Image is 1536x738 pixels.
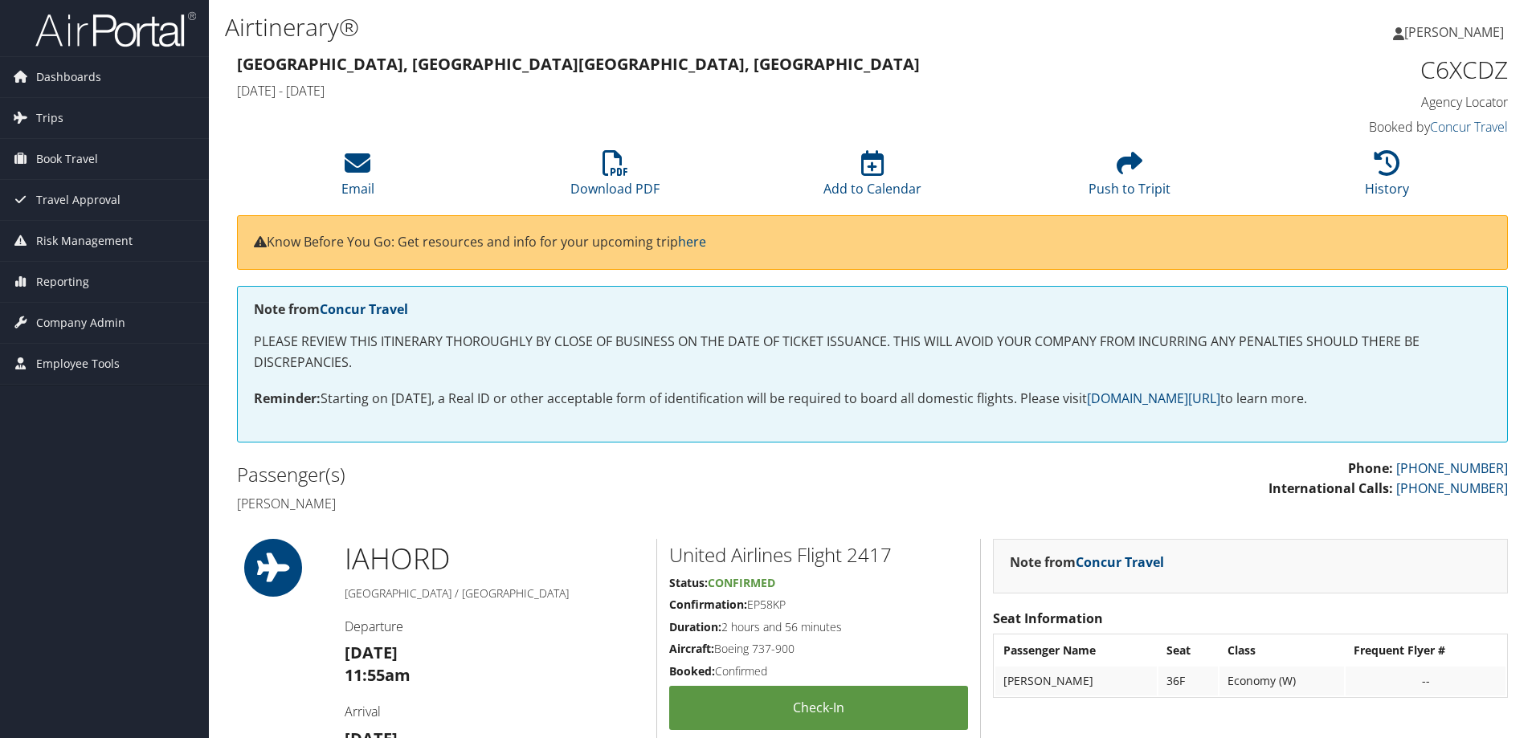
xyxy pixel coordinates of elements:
[1430,118,1508,136] a: Concur Travel
[669,597,747,612] strong: Confirmation:
[36,57,101,97] span: Dashboards
[345,664,411,686] strong: 11:55am
[1346,636,1505,665] th: Frequent Flyer #
[225,10,1089,44] h1: Airtinerary®
[1010,553,1164,571] strong: Note from
[1208,118,1508,136] h4: Booked by
[1208,53,1508,87] h1: C6XCDZ
[1089,159,1170,198] a: Push to Tripit
[669,619,968,635] h5: 2 hours and 56 minutes
[237,495,860,512] h4: [PERSON_NAME]
[1404,23,1504,41] span: [PERSON_NAME]
[254,232,1491,253] p: Know Before You Go: Get resources and info for your upcoming trip
[1158,667,1218,695] td: 36F
[345,618,644,635] h4: Departure
[669,641,968,657] h5: Boeing 737-900
[669,686,968,730] a: Check-in
[36,98,63,138] span: Trips
[254,300,408,318] strong: Note from
[1219,667,1345,695] td: Economy (W)
[669,597,968,613] h5: EP58KP
[993,610,1103,627] strong: Seat Information
[995,667,1156,695] td: [PERSON_NAME]
[237,82,1184,100] h4: [DATE] - [DATE]
[320,300,408,318] a: Concur Travel
[708,575,775,590] span: Confirmed
[36,262,89,302] span: Reporting
[669,575,708,590] strong: Status:
[669,619,721,634] strong: Duration:
[1219,636,1345,665] th: Class
[823,159,921,198] a: Add to Calendar
[1268,479,1393,497] strong: International Calls:
[345,539,644,579] h1: IAH ORD
[669,541,968,569] h2: United Airlines Flight 2417
[1354,674,1497,688] div: --
[345,585,644,601] h5: [GEOGRAPHIC_DATA] / [GEOGRAPHIC_DATA]
[1396,479,1508,497] a: [PHONE_NUMBER]
[1208,93,1508,111] h4: Agency Locator
[35,10,196,48] img: airportal-logo.png
[570,159,660,198] a: Download PDF
[1348,459,1393,477] strong: Phone:
[1076,553,1164,571] a: Concur Travel
[669,663,968,679] h5: Confirmed
[669,663,715,679] strong: Booked:
[36,139,98,179] span: Book Travel
[254,332,1491,373] p: PLEASE REVIEW THIS ITINERARY THOROUGHLY BY CLOSE OF BUSINESS ON THE DATE OF TICKET ISSUANCE. THIS...
[36,180,121,220] span: Travel Approval
[36,344,120,384] span: Employee Tools
[1393,8,1520,56] a: [PERSON_NAME]
[345,642,398,663] strong: [DATE]
[341,159,374,198] a: Email
[254,389,321,407] strong: Reminder:
[1158,636,1218,665] th: Seat
[237,53,920,75] strong: [GEOGRAPHIC_DATA], [GEOGRAPHIC_DATA] [GEOGRAPHIC_DATA], [GEOGRAPHIC_DATA]
[345,703,644,720] h4: Arrival
[237,461,860,488] h2: Passenger(s)
[36,221,133,261] span: Risk Management
[1396,459,1508,477] a: [PHONE_NUMBER]
[1087,389,1220,407] a: [DOMAIN_NAME][URL]
[254,389,1491,410] p: Starting on [DATE], a Real ID or other acceptable form of identification will be required to boar...
[669,641,714,656] strong: Aircraft:
[678,233,706,251] a: here
[1365,159,1409,198] a: History
[36,303,125,343] span: Company Admin
[995,636,1156,665] th: Passenger Name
